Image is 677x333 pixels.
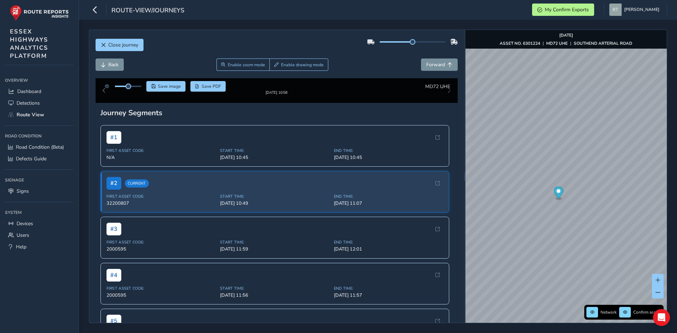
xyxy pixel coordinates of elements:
[609,4,662,16] button: [PERSON_NAME]
[500,41,540,46] strong: ASSET NO. 6301224
[17,232,29,239] span: Users
[5,86,74,97] a: Dashboard
[5,141,74,153] a: Road Condition (Beta)
[624,4,659,16] span: [PERSON_NAME]
[281,62,324,68] span: Enable drawing mode
[106,160,216,166] span: N/A
[108,42,138,48] span: Close journey
[532,4,594,16] button: My Confirm Exports
[559,32,573,38] strong: [DATE]
[334,206,444,212] span: [DATE] 11:07
[106,183,121,195] span: # 2
[220,154,330,159] span: Start Time:
[190,81,226,92] button: PDF
[146,81,185,92] button: Save
[574,41,632,46] strong: SOUTHEND ARTERIAL ROAD
[106,154,216,159] span: First Asset Code:
[421,58,458,71] button: Forward
[220,206,330,212] span: [DATE] 10:49
[220,160,330,166] span: [DATE] 10:45
[546,41,568,46] strong: MD72 UHE
[334,252,444,258] span: [DATE] 12:01
[17,88,41,95] span: Dashboard
[5,218,74,229] a: Devices
[5,131,74,141] div: Road Condition
[334,199,444,205] span: End Time:
[5,97,74,109] a: Detections
[96,58,124,71] button: Back
[653,309,670,326] div: Open Intercom Messenger
[426,61,445,68] span: Forward
[425,83,450,90] span: MD72 UHE
[106,275,121,287] span: # 4
[5,175,74,185] div: Signage
[5,229,74,241] a: Users
[202,84,221,89] span: Save PDF
[554,186,563,201] div: Map marker
[125,185,149,193] span: Current
[10,5,69,21] img: rr logo
[5,75,74,86] div: Overview
[17,188,29,195] span: Signs
[108,61,118,68] span: Back
[334,245,444,251] span: End Time:
[220,245,330,251] span: Start Time:
[5,185,74,197] a: Signs
[5,241,74,253] a: Help
[106,137,121,149] span: # 1
[220,291,330,297] span: Start Time:
[334,160,444,166] span: [DATE] 10:45
[500,41,632,46] div: | |
[10,27,48,60] span: ESSEX HIGHWAYS ANALYTICS PLATFORM
[100,113,453,123] div: Journey Segments
[158,84,181,89] span: Save image
[17,100,40,106] span: Detections
[5,109,74,121] a: Route View
[609,4,622,16] img: diamond-layout
[269,58,328,71] button: Draw
[111,6,184,16] span: route-view/journeys
[106,252,216,258] span: 2000595
[228,62,265,68] span: Enable zoom mode
[216,58,270,71] button: Zoom
[220,252,330,258] span: [DATE] 11:59
[220,298,330,304] span: [DATE] 11:56
[545,6,589,13] span: My Confirm Exports
[106,228,121,241] span: # 3
[255,95,298,101] div: [DATE] 10:58
[96,39,144,51] button: Close journey
[334,154,444,159] span: End Time:
[106,206,216,212] span: 32200807
[255,89,298,95] img: Thumbnail frame
[220,199,330,205] span: Start Time:
[106,320,121,333] span: # 5
[5,207,74,218] div: System
[16,155,47,162] span: Defects Guide
[633,309,661,315] span: Confirm assets
[106,298,216,304] span: 2000595
[106,291,216,297] span: First Asset Code:
[17,220,33,227] span: Devices
[334,291,444,297] span: End Time:
[16,144,64,150] span: Road Condition (Beta)
[16,243,26,250] span: Help
[334,298,444,304] span: [DATE] 11:57
[5,153,74,165] a: Defects Guide
[600,309,617,315] span: Network
[106,245,216,251] span: First Asset Code:
[17,111,44,118] span: Route View
[106,199,216,205] span: First Asset Code:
